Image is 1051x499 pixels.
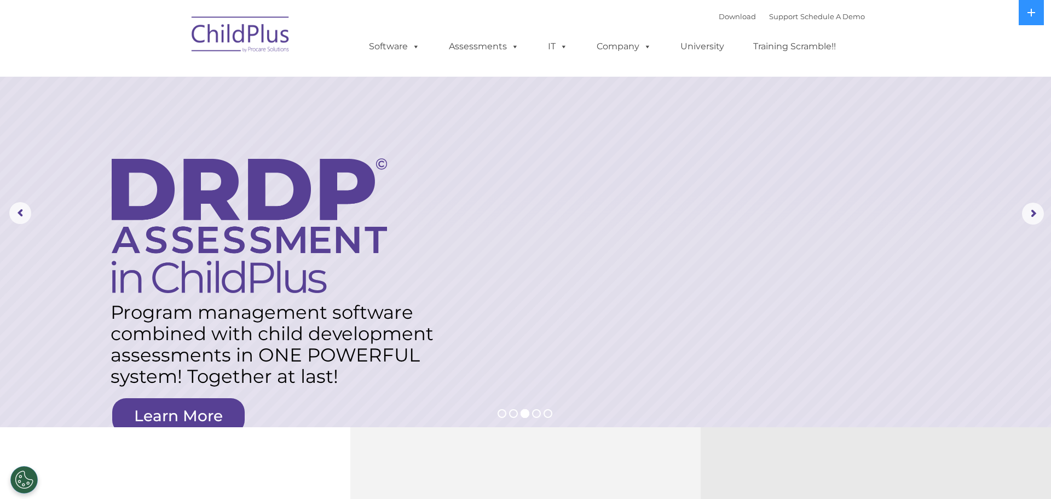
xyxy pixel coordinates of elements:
[111,302,447,387] rs-layer: Program management software combined with child development assessments in ONE POWERFUL system! T...
[719,12,865,21] font: |
[152,117,199,125] span: Phone number
[152,72,186,81] span: Last name
[112,158,387,293] img: DRDP Assessment in ChildPlus
[742,36,847,58] a: Training Scramble!!
[10,466,38,494] button: Cookies Settings
[586,36,662,58] a: Company
[438,36,530,58] a: Assessments
[358,36,431,58] a: Software
[186,9,296,64] img: ChildPlus by Procare Solutions
[800,12,865,21] a: Schedule A Demo
[537,36,579,58] a: IT
[719,12,756,21] a: Download
[769,12,798,21] a: Support
[669,36,735,58] a: University
[112,398,245,434] a: Learn More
